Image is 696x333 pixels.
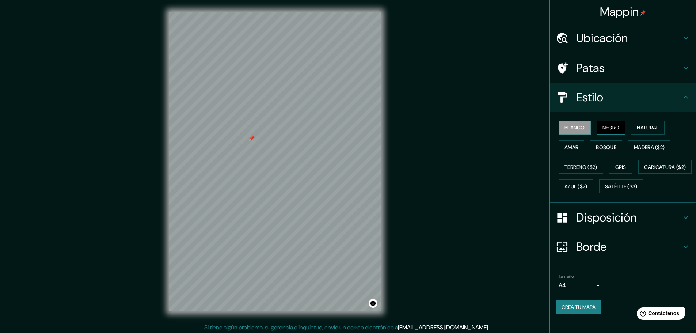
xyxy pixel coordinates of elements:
font: Amar [564,144,578,151]
div: Patas [550,53,696,83]
button: Blanco [559,121,591,135]
font: Mappin [600,4,639,19]
font: Negro [602,124,620,131]
div: Disposición [550,203,696,232]
font: Ubicación [576,30,628,46]
button: Azul ($2) [559,179,593,193]
font: Natural [637,124,659,131]
font: Madera ($2) [634,144,665,151]
button: Crea tu mapa [556,300,601,314]
font: . [488,323,489,331]
font: Terreno ($2) [564,164,597,170]
font: Gris [615,164,626,170]
font: Estilo [576,90,604,105]
button: Negro [597,121,625,135]
font: Bosque [596,144,616,151]
font: Patas [576,60,605,76]
button: Terreno ($2) [559,160,603,174]
div: A4 [559,280,602,291]
font: Tamaño [559,273,574,279]
button: Satélite ($3) [599,179,643,193]
font: Blanco [564,124,585,131]
div: Ubicación [550,23,696,53]
button: Activar o desactivar atribución [369,299,377,308]
font: Caricatura ($2) [644,164,686,170]
canvas: Mapa [169,12,381,311]
button: Amar [559,140,584,154]
font: Crea tu mapa [562,304,596,310]
iframe: Lanzador de widgets de ayuda [631,304,688,325]
font: A4 [559,281,566,289]
button: Bosque [590,140,622,154]
button: Caricatura ($2) [638,160,692,174]
img: pin-icon.png [640,10,646,16]
font: Azul ($2) [564,183,587,190]
button: Gris [609,160,632,174]
font: Satélite ($3) [605,183,638,190]
div: Borde [550,232,696,261]
a: [EMAIL_ADDRESS][DOMAIN_NAME] [398,323,488,331]
font: Si tiene algún problema, sugerencia o inquietud, envíe un correo electrónico a [204,323,398,331]
button: Madera ($2) [628,140,670,154]
font: . [490,323,492,331]
font: Borde [576,239,607,254]
div: Estilo [550,83,696,112]
font: Disposición [576,210,636,225]
button: Natural [631,121,665,135]
font: . [489,323,490,331]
